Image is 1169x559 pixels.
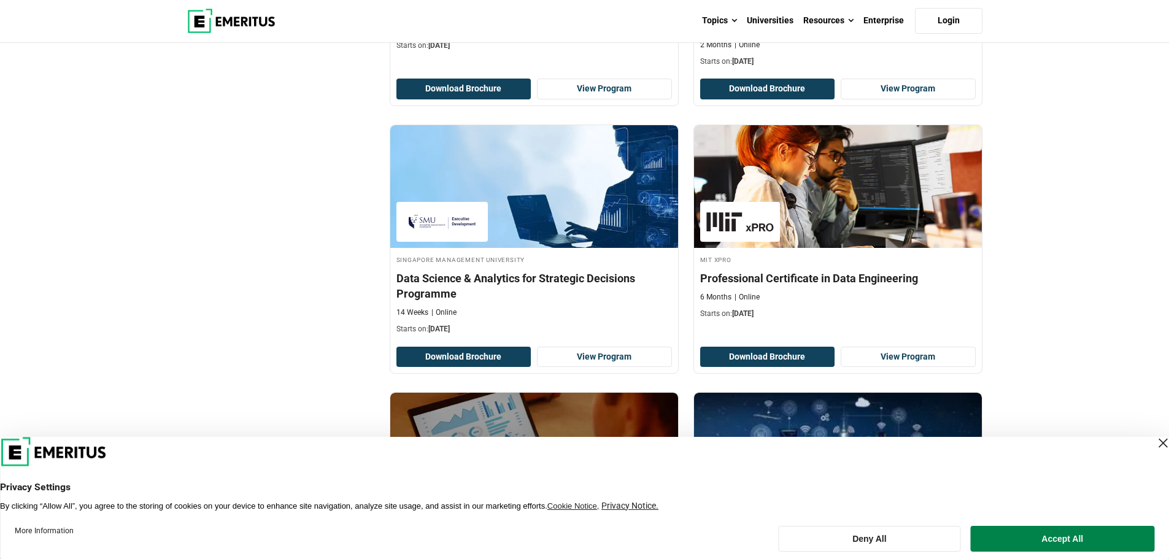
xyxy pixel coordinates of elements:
a: Login [915,8,982,34]
button: Download Brochure [700,79,835,99]
button: Download Brochure [700,347,835,368]
h4: Singapore Management University [396,254,672,264]
span: [DATE] [732,309,754,318]
p: 2 Months [700,40,731,50]
a: View Program [537,347,672,368]
p: 14 Weeks [396,307,428,318]
button: Download Brochure [396,79,531,99]
a: View Program [841,79,976,99]
p: Starts on: [700,56,976,67]
img: MIT xPRO [706,208,774,236]
a: View Program [537,79,672,99]
img: Singapore Management University [403,208,482,236]
img: Data Science & Analytics for Strategic Decisions Programme | Online Data Science and Analytics Co... [390,125,678,248]
p: Starts on: [396,40,672,51]
p: Online [735,292,760,303]
a: Data Science and Analytics Course by Singapore Management University - September 30, 2025 Singapo... [390,125,678,341]
p: Online [431,307,457,318]
h4: Professional Certificate in Data Engineering [700,271,976,286]
p: Starts on: [396,324,672,334]
h4: Data Science & Analytics for Strategic Decisions Programme [396,271,672,301]
p: Starts on: [700,309,976,319]
p: 6 Months [700,292,731,303]
span: [DATE] [732,57,754,66]
a: View Program [841,347,976,368]
span: [DATE] [428,41,450,50]
h4: MIT xPRO [700,254,976,264]
img: Digital Transformation: Leading People, Data & Technology | Online Digital Transformation Course [694,393,982,515]
img: Business Analytics: From Data to Insights | Online Business Analytics Course [390,393,678,515]
span: [DATE] [428,325,450,333]
p: Online [735,40,760,50]
button: Download Brochure [396,347,531,368]
a: Data Science and Analytics Course by MIT xPRO - September 4, 2025 MIT xPRO MIT xPRO Professional ... [694,125,982,325]
img: Professional Certificate in Data Engineering | Online Data Science and Analytics Course [694,125,982,248]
